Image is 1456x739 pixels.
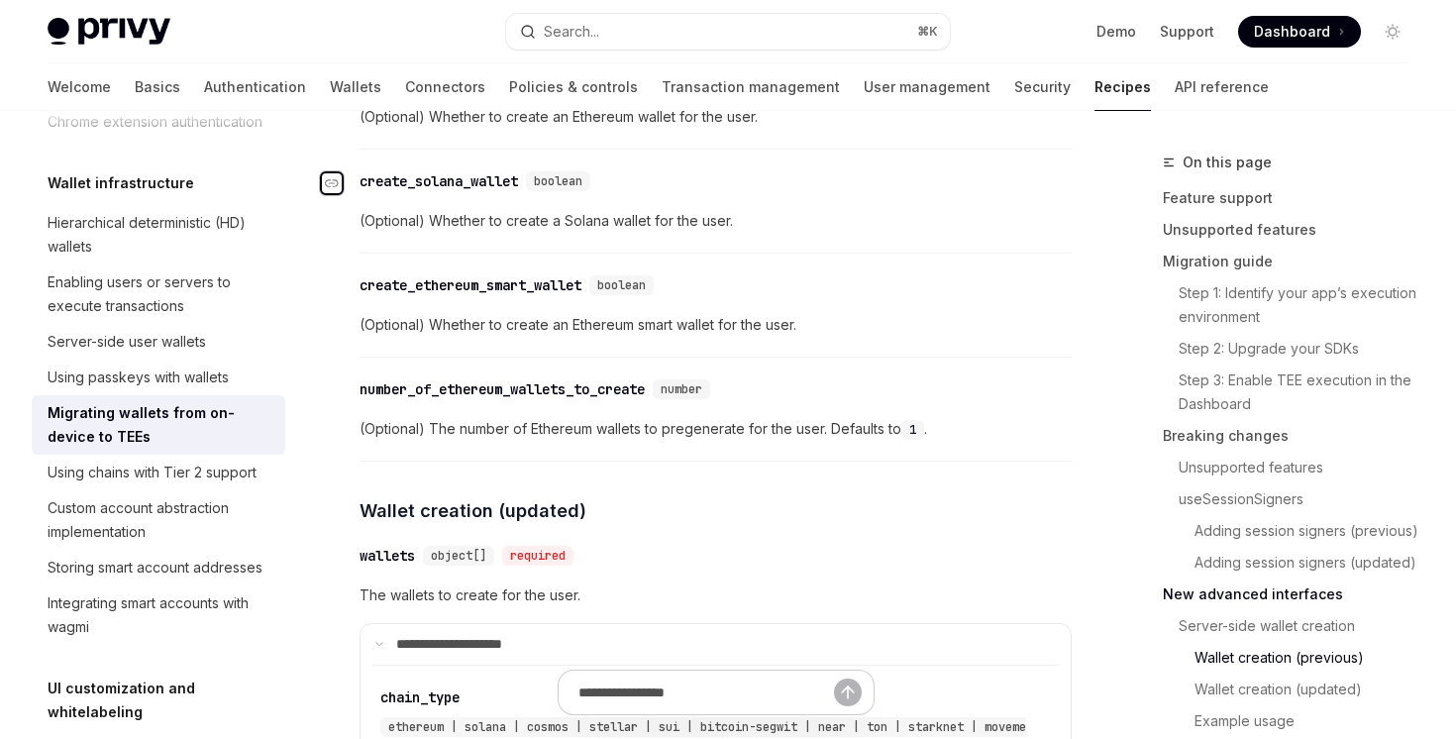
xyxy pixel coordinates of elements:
[360,313,1072,337] span: (Optional) Whether to create an Ethereum smart wallet for the user.
[32,550,285,585] a: Storing smart account addresses
[1096,22,1136,42] a: Demo
[360,497,586,524] span: Wallet creation (updated)
[509,63,638,111] a: Policies & controls
[32,205,285,264] a: Hierarchical deterministic (HD) wallets
[578,671,834,714] input: Ask a question...
[360,546,415,566] div: wallets
[405,63,485,111] a: Connectors
[1175,63,1269,111] a: API reference
[48,366,229,389] div: Using passkeys with wallets
[360,105,1072,129] span: (Optional) Whether to create an Ethereum wallet for the user.
[1163,579,1424,610] a: New advanced interfaces
[431,548,486,564] span: object[]
[1163,277,1424,333] a: Step 1: Identify your app’s execution environment
[32,264,285,324] a: Enabling users or servers to execute transactions
[1163,642,1424,674] a: Wallet creation (previous)
[1163,610,1424,642] a: Server-side wallet creation
[330,63,381,111] a: Wallets
[204,63,306,111] a: Authentication
[534,173,582,189] span: boolean
[1377,16,1408,48] button: Toggle dark mode
[1163,515,1424,547] a: Adding session signers (previous)
[32,490,285,550] a: Custom account abstraction implementation
[1163,705,1424,737] a: Example usage
[48,461,257,484] div: Using chains with Tier 2 support
[1163,452,1424,483] a: Unsupported features
[48,18,170,46] img: light logo
[662,63,840,111] a: Transaction management
[1163,674,1424,705] a: Wallet creation (updated)
[360,209,1072,233] span: (Optional) Whether to create a Solana wallet for the user.
[48,171,194,195] h5: Wallet infrastructure
[544,20,599,44] div: Search...
[1183,151,1272,174] span: On this page
[1163,333,1424,365] a: Step 2: Upgrade your SDKs
[1238,16,1361,48] a: Dashboard
[32,585,285,645] a: Integrating smart accounts with wagmi
[1163,214,1424,246] a: Unsupported features
[1160,22,1214,42] a: Support
[661,381,702,397] span: number
[32,395,285,455] a: Migrating wallets from on-device to TEEs
[1014,63,1071,111] a: Security
[32,360,285,395] a: Using passkeys with wallets
[901,420,924,440] code: 1
[502,546,573,566] div: required
[834,679,862,706] button: Send message
[506,14,949,50] button: Open search
[48,496,273,544] div: Custom account abstraction implementation
[48,591,273,639] div: Integrating smart accounts with wagmi
[360,417,1072,441] span: (Optional) The number of Ethereum wallets to pregenerate for the user. Defaults to .
[360,379,645,399] div: number_of_ethereum_wallets_to_create
[1163,182,1424,214] a: Feature support
[360,275,581,295] div: create_ethereum_smart_wallet
[48,677,285,724] h5: UI customization and whitelabeling
[32,324,285,360] a: Server-side user wallets
[1254,22,1330,42] span: Dashboard
[48,556,262,580] div: Storing smart account addresses
[1163,483,1424,515] a: useSessionSigners
[320,163,360,203] a: Navigate to header
[135,63,180,111] a: Basics
[32,455,285,490] a: Using chains with Tier 2 support
[48,330,206,354] div: Server-side user wallets
[1094,63,1151,111] a: Recipes
[1163,547,1424,579] a: Adding session signers (updated)
[597,277,646,293] span: boolean
[917,24,938,40] span: ⌘ K
[1163,420,1424,452] a: Breaking changes
[48,211,273,259] div: Hierarchical deterministic (HD) wallets
[48,270,273,318] div: Enabling users or servers to execute transactions
[48,63,111,111] a: Welcome
[1163,246,1424,277] a: Migration guide
[360,583,1072,607] span: The wallets to create for the user.
[864,63,990,111] a: User management
[1163,365,1424,420] a: Step 3: Enable TEE execution in the Dashboard
[48,401,273,449] div: Migrating wallets from on-device to TEEs
[360,171,518,191] div: create_solana_wallet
